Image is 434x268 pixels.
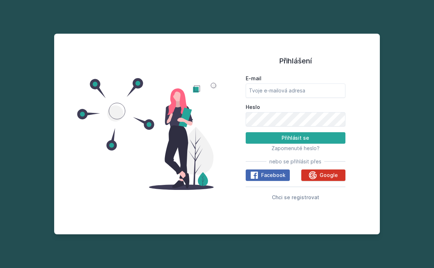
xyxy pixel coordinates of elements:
[246,83,345,98] input: Tvoje e-mailová adresa
[246,132,345,144] button: Přihlásit se
[272,193,319,201] button: Chci se registrovat
[272,194,319,200] span: Chci se registrovat
[261,172,286,179] span: Facebook
[246,104,345,111] label: Heslo
[269,158,321,165] span: nebo se přihlásit přes
[246,75,345,82] label: E-mail
[246,169,290,181] button: Facebook
[320,172,338,179] span: Google
[246,56,345,66] h1: Přihlášení
[301,169,345,181] button: Google
[272,145,320,151] span: Zapomenuté heslo?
